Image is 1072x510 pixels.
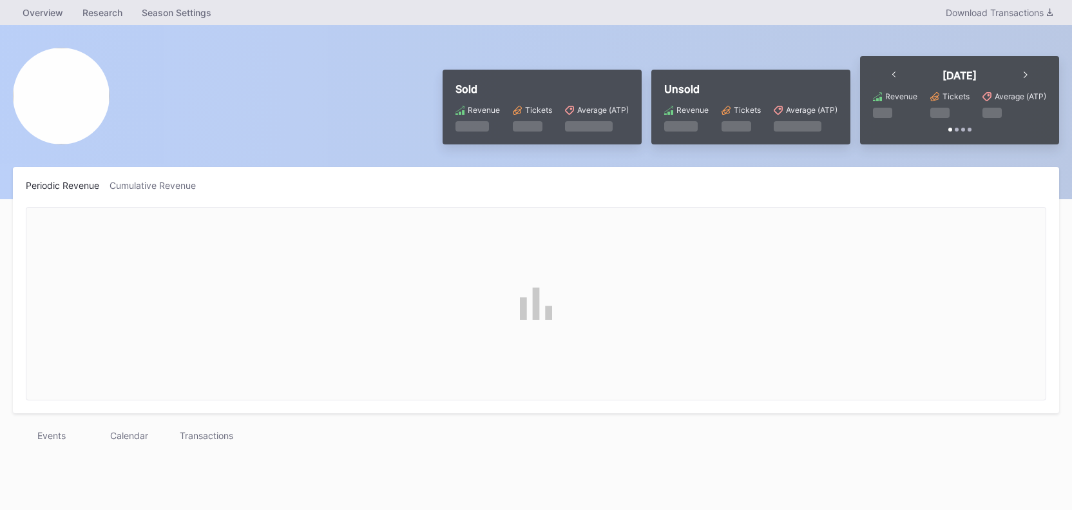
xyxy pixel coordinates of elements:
[525,105,552,115] div: Tickets
[167,426,245,445] div: Transactions
[939,4,1059,21] button: Download Transactions
[90,426,167,445] div: Calendar
[885,92,917,101] div: Revenue
[132,3,221,22] a: Season Settings
[676,105,709,115] div: Revenue
[26,180,110,191] div: Periodic Revenue
[73,3,132,22] a: Research
[13,3,73,22] a: Overview
[946,7,1053,18] div: Download Transactions
[786,105,837,115] div: Average (ATP)
[455,83,629,95] div: Sold
[577,105,629,115] div: Average (ATP)
[943,92,970,101] div: Tickets
[110,180,206,191] div: Cumulative Revenue
[943,69,977,82] div: [DATE]
[734,105,761,115] div: Tickets
[13,426,90,445] div: Events
[468,105,500,115] div: Revenue
[995,92,1046,101] div: Average (ATP)
[664,83,837,95] div: Unsold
